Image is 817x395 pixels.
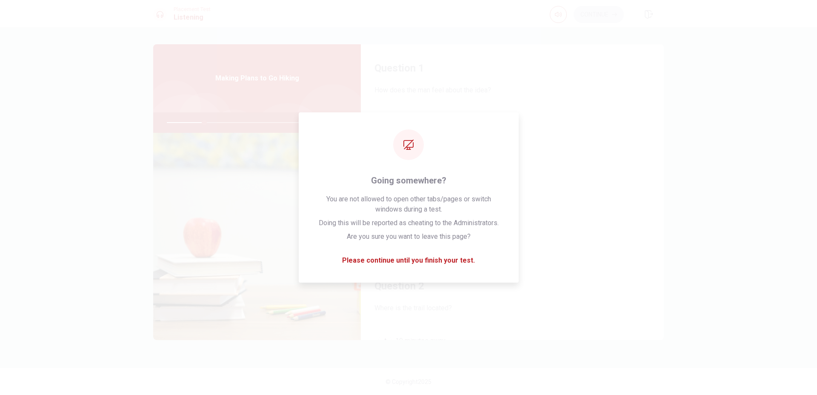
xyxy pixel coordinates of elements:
[395,212,441,223] span: He is confused
[395,336,446,346] span: 10 minutes away
[215,73,299,83] span: Making Plans to Go Hiking
[153,133,361,340] img: Making Plans to Go Hiking
[374,85,650,95] span: How does the man feel about the idea?
[327,112,357,133] span: 03m 47s
[378,334,392,348] div: A
[374,279,650,293] h4: Question 2
[395,181,435,191] span: He is excited
[174,6,211,12] span: Placement Test
[374,330,650,352] button: A10 minutes away
[374,207,650,228] button: DHe is confused
[378,211,392,224] div: D
[378,179,392,193] div: C
[374,112,650,134] button: AHe is uninterested
[395,149,437,160] span: He is nervous
[374,144,650,165] button: BHe is nervous
[395,118,450,128] span: He is uninterested
[386,378,431,385] span: © Copyright 2025
[374,175,650,197] button: CHe is excited
[374,61,650,75] h4: Question 1
[174,12,211,23] h1: Listening
[378,116,392,130] div: A
[378,148,392,161] div: B
[374,303,650,313] span: Where is the trail located?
